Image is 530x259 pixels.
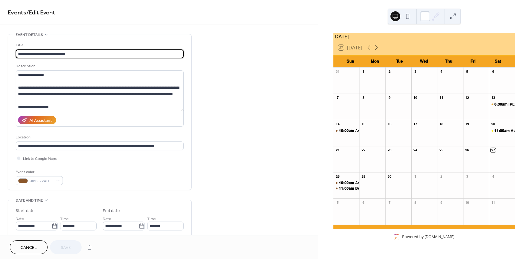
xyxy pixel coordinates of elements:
[439,122,444,126] div: 18
[16,134,182,141] div: Location
[439,174,444,179] div: 2
[387,55,412,68] div: Tue
[26,7,55,19] span: / Edit Event
[335,122,340,126] div: 14
[21,245,37,251] span: Cancel
[363,55,387,68] div: Mon
[413,95,418,100] div: 10
[355,128,415,133] div: Avondale Estates Farmers Market
[335,95,340,100] div: 7
[461,55,486,68] div: Fri
[465,69,470,74] div: 5
[465,200,470,205] div: 10
[355,186,428,191] div: Beats & Beignets Weekly Farmers Market
[147,216,156,222] span: Time
[333,186,359,191] div: Beats & Beignets Weekly Farmers Market
[465,122,470,126] div: 19
[439,200,444,205] div: 9
[491,122,495,126] div: 20
[16,216,24,222] span: Date
[489,102,515,107] div: Sandy Springs Farmers Market
[439,95,444,100] div: 11
[413,200,418,205] div: 8
[413,69,418,74] div: 3
[16,169,62,175] div: Event color
[424,234,455,240] a: [DOMAIN_NAME]
[103,208,120,214] div: End date
[8,7,26,19] a: Events
[494,102,509,107] span: 8:30am
[465,174,470,179] div: 3
[439,148,444,153] div: 25
[494,128,511,133] span: 11:00am
[465,95,470,100] div: 12
[413,174,418,179] div: 1
[339,180,355,186] span: 10:00am
[489,128,515,133] div: Atlanta History Center Fall Fest
[338,55,363,68] div: Sun
[491,69,495,74] div: 6
[491,174,495,179] div: 4
[16,63,182,69] div: Description
[387,174,392,179] div: 30
[412,55,436,68] div: Wed
[333,128,359,133] div: Avondale Estates Farmers Market
[413,148,418,153] div: 24
[491,95,495,100] div: 13
[387,122,392,126] div: 16
[486,55,510,68] div: Sat
[402,234,455,240] div: Powered by
[16,208,35,214] div: Start date
[387,95,392,100] div: 9
[29,118,52,124] div: AI Assistant
[491,148,495,153] div: 27
[387,148,392,153] div: 23
[361,200,366,205] div: 6
[339,186,355,191] span: 11:00am
[18,116,56,124] button: AI Assistant
[361,95,366,100] div: 8
[491,200,495,205] div: 11
[361,174,366,179] div: 29
[335,148,340,153] div: 21
[23,156,57,162] span: Link to Google Maps
[333,180,359,186] div: Avondale Estates Farmers Market
[361,122,366,126] div: 15
[413,122,418,126] div: 17
[16,42,182,48] div: Title
[16,32,43,38] span: Event details
[335,174,340,179] div: 28
[465,148,470,153] div: 26
[335,200,340,205] div: 5
[10,240,48,254] button: Cancel
[361,69,366,74] div: 1
[439,69,444,74] div: 4
[387,69,392,74] div: 2
[30,178,53,184] span: #8B572AFF
[339,128,355,133] span: 10:00am
[16,197,43,204] span: Date and time
[333,33,515,40] div: [DATE]
[335,69,340,74] div: 31
[60,216,69,222] span: Time
[355,180,415,186] div: Avondale Estates Farmers Market
[387,200,392,205] div: 7
[361,148,366,153] div: 22
[436,55,461,68] div: Thu
[103,216,111,222] span: Date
